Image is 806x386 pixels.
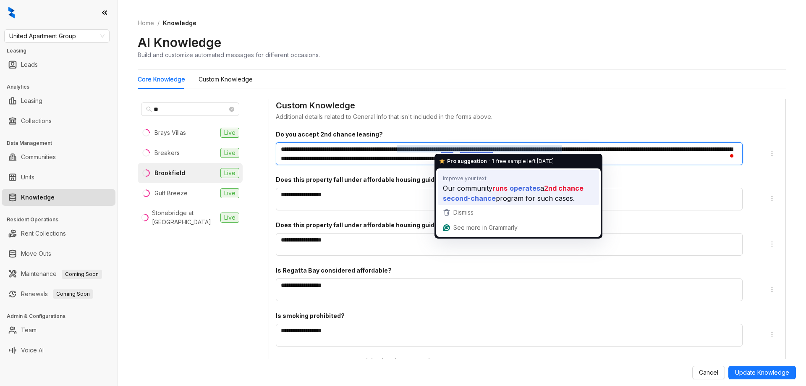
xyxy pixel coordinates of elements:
span: Coming Soon [62,270,102,279]
li: Move Outs [2,245,115,262]
div: Brookfield [154,168,185,178]
li: Maintenance [2,265,115,282]
li: Collections [2,113,115,129]
div: Stonebridge at [GEOGRAPHIC_DATA] [152,208,217,227]
div: Additional details related to General Info that isn't included in the forms above. [276,112,779,121]
li: Knowledge [2,189,115,206]
h2: AI Knowledge [138,34,221,50]
span: more [769,195,775,202]
div: Does this property fall under affordable housing guidelines? [276,221,755,230]
span: Live [220,213,239,223]
h3: Resident Operations [7,216,117,223]
span: Live [220,188,239,198]
a: Communities [21,149,56,165]
a: RenewalsComing Soon [21,286,93,302]
a: Home [136,18,156,28]
li: Leasing [2,92,115,109]
li: / [157,18,160,28]
span: more [769,331,775,338]
h3: Leasing [7,47,117,55]
h3: Analytics [7,83,117,91]
li: Renewals [2,286,115,302]
div: Is Regatta Bay considered affordable? [276,266,755,275]
li: Leads [2,56,115,73]
div: Custom Knowledge [276,99,779,112]
span: Live [220,168,239,178]
span: close-circle [229,107,234,112]
span: more [769,286,775,293]
span: more [769,241,775,247]
a: Rent Collections [21,225,66,242]
div: Custom Knowledge [199,75,253,84]
span: United Apartment Group [9,30,105,42]
div: Do you accept 2nd chance leasing? [276,130,755,139]
span: Knowledge [163,19,196,26]
div: Build and customize automated messages for different occasions. [138,50,320,59]
h3: Admin & Configurations [7,312,117,320]
div: What do you love most about living in this community? [276,357,755,366]
div: Core Knowledge [138,75,185,84]
a: Voice AI [21,342,44,359]
li: Voice AI [2,342,115,359]
span: more [769,150,775,157]
li: Team [2,322,115,339]
div: Is smoking prohibited? [276,311,755,320]
div: Breakers [154,148,180,158]
li: Units [2,169,115,186]
div: Gulf Breeze [154,189,188,198]
a: Move Outs [21,245,51,262]
textarea: To enrich screen reader interactions, please activate Accessibility in Grammarly extension settings [276,142,743,165]
span: search [146,106,152,112]
a: Collections [21,113,52,129]
div: Does this property fall under affordable housing guidelines? [276,175,755,184]
a: Team [21,322,37,339]
a: Units [21,169,34,186]
img: logo [8,7,15,18]
a: Leasing [21,92,42,109]
h3: Data Management [7,139,117,147]
span: Live [220,128,239,138]
div: Brays Villas [154,128,186,137]
span: Live [220,148,239,158]
li: Rent Collections [2,225,115,242]
span: Coming Soon [53,289,93,299]
li: Communities [2,149,115,165]
a: Knowledge [21,189,55,206]
a: Leads [21,56,38,73]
